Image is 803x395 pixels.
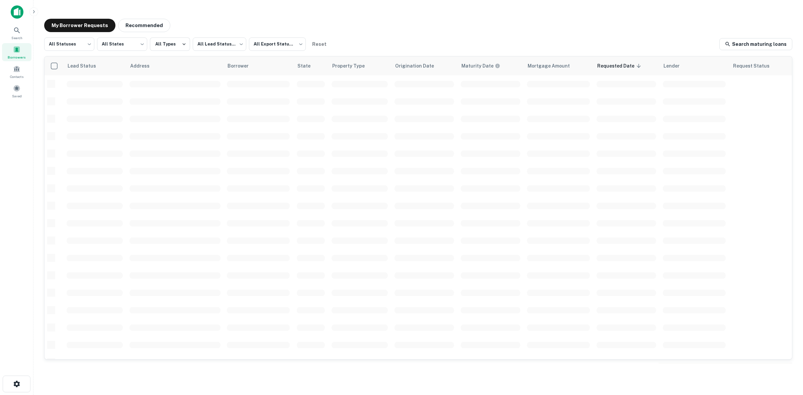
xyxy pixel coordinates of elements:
[461,62,509,70] span: Maturity dates displayed may be estimated. Please contact the lender for the most accurate maturi...
[293,57,328,75] th: State
[597,62,643,70] span: Requested Date
[44,19,115,32] button: My Borrower Requests
[524,57,593,75] th: Mortgage Amount
[150,37,190,51] button: All Types
[11,35,22,40] span: Search
[528,62,578,70] span: Mortgage Amount
[63,57,126,75] th: Lead Status
[593,57,659,75] th: Requested Date
[126,57,224,75] th: Address
[729,57,792,75] th: Request Status
[193,35,246,53] div: All Lead Statuses
[297,62,319,70] span: State
[733,62,779,70] span: Request Status
[2,82,31,100] a: Saved
[8,55,26,60] span: Borrowers
[228,62,257,70] span: Borrower
[663,62,688,70] span: Lender
[67,62,105,70] span: Lead Status
[224,57,293,75] th: Borrower
[44,35,94,53] div: All Statuses
[2,63,31,81] a: Contacts
[130,62,158,70] span: Address
[461,62,494,70] h6: Maturity Date
[308,37,330,51] button: Reset
[10,74,23,79] span: Contacts
[2,43,31,61] a: Borrowers
[249,35,306,53] div: All Export Statuses
[332,62,373,70] span: Property Type
[118,19,170,32] button: Recommended
[659,57,729,75] th: Lender
[2,24,31,42] a: Search
[391,57,457,75] th: Origination Date
[12,93,22,99] span: Saved
[770,320,803,352] iframe: Chat Widget
[461,62,500,70] div: Maturity dates displayed may be estimated. Please contact the lender for the most accurate maturi...
[719,38,792,50] a: Search maturing loans
[457,57,524,75] th: Maturity dates displayed may be estimated. Please contact the lender for the most accurate maturi...
[97,35,147,53] div: All States
[328,57,391,75] th: Property Type
[395,62,443,70] span: Origination Date
[11,5,23,19] img: capitalize-icon.png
